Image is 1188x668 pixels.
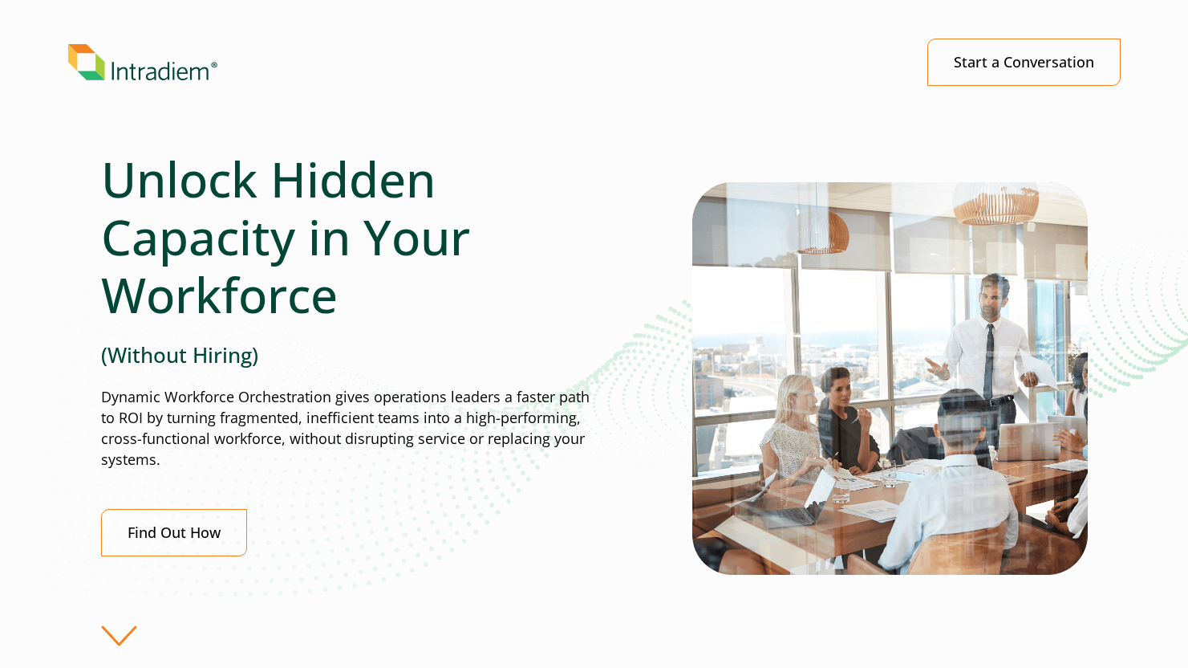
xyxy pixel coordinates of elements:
[692,182,1088,575] img: Board Room
[101,343,594,368] h3: (Without Hiring)
[927,39,1121,86] a: Start a Conversation
[68,44,889,81] a: Link to homepage of Intradiem
[101,387,594,470] p: Dynamic Workforce Orchestration gives operations leaders a faster path to ROI by turning fragment...
[101,509,247,556] a: Find Out How
[68,44,217,81] img: Intradiem
[101,150,594,324] h1: Unlock Hidden Capacity in Your Workforce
